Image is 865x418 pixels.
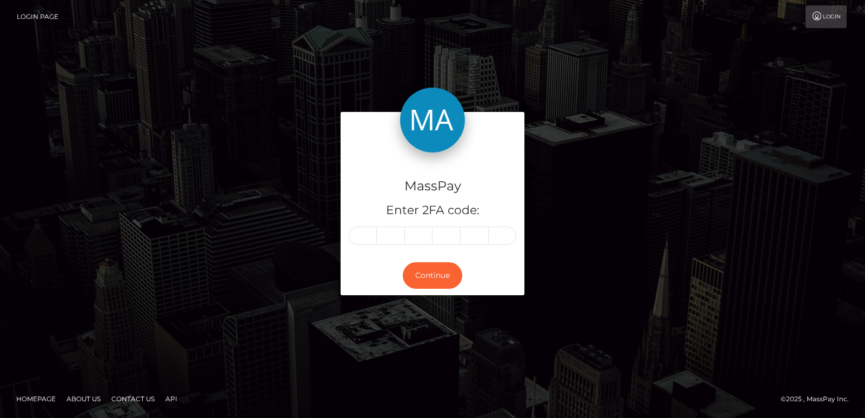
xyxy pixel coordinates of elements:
h4: MassPay [349,177,516,196]
a: Contact Us [107,390,159,407]
a: Homepage [12,390,60,407]
a: API [161,390,182,407]
div: © 2025 , MassPay Inc. [781,393,857,405]
a: Login Page [17,5,58,28]
a: About Us [62,390,105,407]
button: Continue [403,262,462,289]
h5: Enter 2FA code: [349,202,516,219]
img: MassPay [400,88,465,152]
a: Login [806,5,847,28]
